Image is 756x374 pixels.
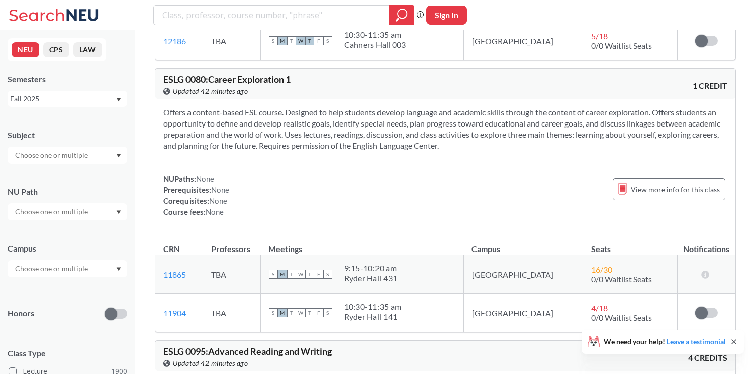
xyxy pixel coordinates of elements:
[688,352,727,363] span: 4 CREDITS
[196,174,214,183] span: None
[163,308,186,318] a: 11904
[8,308,34,319] p: Honors
[344,40,406,50] div: Cahners Hall 003
[8,74,127,85] div: Semesters
[463,294,583,332] td: [GEOGRAPHIC_DATA]
[305,308,314,317] span: T
[296,308,305,317] span: W
[296,270,305,279] span: W
[591,274,652,284] span: 0/0 Waitlist Seats
[287,36,296,45] span: T
[591,313,652,322] span: 0/0 Waitlist Seats
[116,154,121,158] svg: Dropdown arrow
[211,185,229,194] span: None
[10,263,94,275] input: Choose one or multiple
[8,203,127,220] div: Dropdown arrow
[163,243,180,255] div: CRN
[314,36,323,45] span: F
[8,348,127,359] span: Class Type
[344,273,398,283] div: Ryder Hall 431
[344,312,402,322] div: Ryder Hall 141
[591,265,612,274] span: 16 / 30
[583,233,678,255] th: Seats
[203,255,261,294] td: TBA
[426,6,467,25] button: Sign In
[203,22,261,60] td: TBA
[287,308,296,317] span: T
[10,93,115,104] div: Fall 2025
[269,308,278,317] span: S
[631,183,720,196] span: View more info for this class
[296,36,305,45] span: W
[305,36,314,45] span: T
[323,308,332,317] span: S
[260,233,463,255] th: Meetings
[203,294,261,332] td: TBA
[8,186,127,197] div: NU Path
[591,31,608,41] span: 5 / 18
[163,173,229,217] div: NUPaths: Prerequisites: Corequisites: Course fees:
[305,270,314,279] span: T
[314,270,323,279] span: F
[173,86,248,97] span: Updated 42 minutes ago
[396,8,408,22] svg: magnifying glass
[8,130,127,141] div: Subject
[163,36,186,46] a: 12186
[163,270,186,279] a: 11865
[10,206,94,218] input: Choose one or multiple
[323,36,332,45] span: S
[12,42,39,57] button: NEU
[463,233,583,255] th: Campus
[323,270,332,279] span: S
[116,98,121,102] svg: Dropdown arrow
[43,42,69,57] button: CPS
[269,270,278,279] span: S
[209,196,227,205] span: None
[667,337,726,346] a: Leave a testimonial
[8,147,127,164] div: Dropdown arrow
[278,270,287,279] span: M
[463,22,583,60] td: [GEOGRAPHIC_DATA]
[344,30,406,40] div: 10:30 - 11:35 am
[8,91,127,107] div: Fall 2025Dropdown arrow
[278,308,287,317] span: M
[591,41,652,50] span: 0/0 Waitlist Seats
[163,346,332,357] span: ESLG 0095 : Advanced Reading and Writing
[463,255,583,294] td: [GEOGRAPHIC_DATA]
[173,358,248,369] span: Updated 42 minutes ago
[344,302,402,312] div: 10:30 - 11:35 am
[389,5,414,25] div: magnifying glass
[287,270,296,279] span: T
[163,107,727,151] section: Offers a content-based ESL course. Designed to help students develop language and academic skills...
[693,80,727,91] span: 1 CREDIT
[116,210,121,214] svg: Dropdown arrow
[203,233,261,255] th: Professors
[161,7,382,24] input: Class, professor, course number, "phrase"
[591,303,608,313] span: 4 / 18
[269,36,278,45] span: S
[344,263,398,273] div: 9:15 - 10:20 am
[163,74,291,85] span: ESLG 0080 : Career Exploration 1
[314,308,323,317] span: F
[116,267,121,271] svg: Dropdown arrow
[206,207,224,216] span: None
[10,149,94,161] input: Choose one or multiple
[604,338,726,345] span: We need your help!
[678,233,735,255] th: Notifications
[8,260,127,277] div: Dropdown arrow
[8,243,127,254] div: Campus
[73,42,102,57] button: LAW
[278,36,287,45] span: M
